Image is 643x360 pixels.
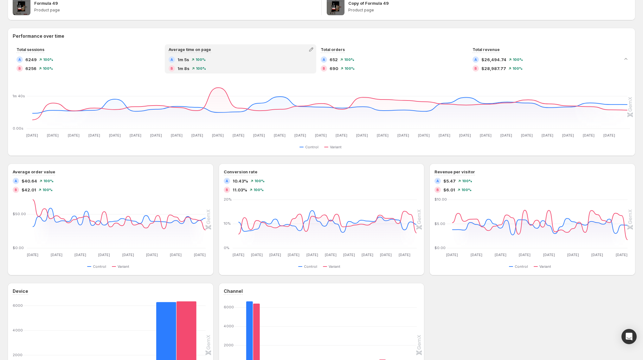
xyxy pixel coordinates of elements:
[74,253,86,257] text: [DATE]
[224,222,231,226] text: 10%
[495,253,506,257] text: [DATE]
[68,133,80,138] text: [DATE]
[18,67,21,70] h2: B
[224,324,234,328] text: 4000
[480,133,492,138] text: [DATE]
[542,133,553,138] text: [DATE]
[150,133,162,138] text: [DATE]
[43,67,53,70] span: 100 %
[51,253,62,257] text: [DATE]
[224,246,229,250] text: 0%
[130,133,141,138] text: [DATE]
[329,264,340,269] span: Variant
[583,133,595,138] text: [DATE]
[226,179,228,183] h2: A
[434,169,475,175] h3: Revenue per visitor
[298,263,320,270] button: Control
[25,56,37,63] span: 6249
[474,58,477,61] h2: A
[269,253,281,257] text: [DATE]
[323,67,325,70] h2: B
[462,179,472,183] span: 100 %
[592,253,603,257] text: [DATE]
[344,67,355,70] span: 100 %
[515,264,528,269] span: Control
[15,179,17,183] h2: A
[22,178,37,184] span: $40.64
[325,253,337,257] text: [DATE]
[15,188,17,192] h2: B
[274,133,286,138] text: [DATE]
[18,58,21,61] h2: A
[356,133,368,138] text: [DATE]
[196,58,206,61] span: 100 %
[509,263,530,270] button: Control
[194,253,206,257] text: [DATE]
[362,253,373,257] text: [DATE]
[16,47,44,52] span: Total sessions
[22,187,36,193] span: $42.01
[13,288,28,294] h3: Device
[603,133,615,138] text: [DATE]
[253,133,265,138] text: [DATE]
[118,264,129,269] span: Variant
[567,253,579,257] text: [DATE]
[512,67,523,70] span: 100 %
[170,67,173,70] h2: B
[177,65,190,72] span: 1m 8s
[294,133,306,138] text: [DATE]
[380,253,392,257] text: [DATE]
[562,133,574,138] text: [DATE]
[177,56,189,63] span: 1m 5s
[34,8,316,13] p: Product page
[330,65,338,72] span: 690
[226,188,228,192] h2: B
[13,33,630,39] h2: Performance over time
[13,328,23,332] text: 4000
[343,253,355,257] text: [DATE]
[330,56,338,63] span: 652
[315,133,327,138] text: [DATE]
[621,329,637,344] div: Open Intercom Messenger
[330,145,342,150] span: Variant
[616,253,627,257] text: [DATE]
[447,253,458,257] text: [DATE]
[439,133,450,138] text: [DATE]
[288,253,299,257] text: [DATE]
[434,197,447,202] text: $10.00
[304,264,317,269] span: Control
[539,264,551,269] span: Variant
[500,133,512,138] text: [DATE]
[519,253,531,257] text: [DATE]
[13,353,23,357] text: 2000
[99,253,110,257] text: [DATE]
[543,253,555,257] text: [DATE]
[233,133,244,138] text: [DATE]
[513,58,523,61] span: 100 %
[224,305,234,309] text: 6000
[224,288,243,294] h3: Channel
[459,133,471,138] text: [DATE]
[112,263,132,270] button: Variant
[43,58,53,61] span: 100 %
[233,178,248,184] span: 10.43%
[191,133,203,138] text: [DATE]
[336,133,347,138] text: [DATE]
[377,133,389,138] text: [DATE]
[170,58,173,61] h2: A
[93,264,106,269] span: Control
[224,197,232,202] text: 20%
[13,246,24,250] text: $0.00
[224,169,257,175] h3: Conversion rate
[348,8,630,13] p: Product page
[13,303,23,308] text: 6000
[443,178,456,184] span: $5.47
[461,188,472,192] span: 100 %
[481,56,506,63] span: $26,494.74
[88,133,100,138] text: [DATE]
[224,343,234,347] text: 2000
[521,133,533,138] text: [DATE]
[254,179,265,183] span: 100 %
[13,169,55,175] h3: Average order value
[42,188,53,192] span: 100 %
